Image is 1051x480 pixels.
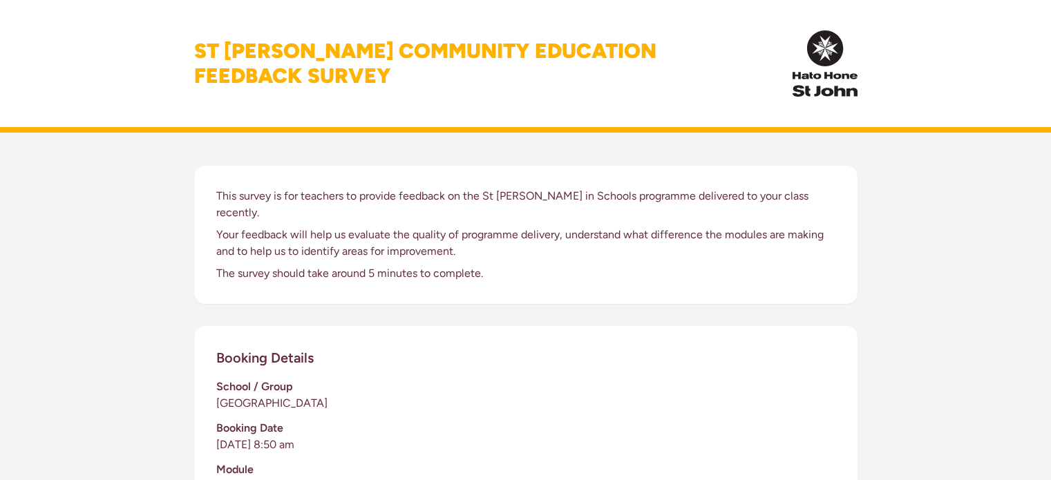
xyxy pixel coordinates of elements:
[216,227,835,260] p: Your feedback will help us evaluate the quality of programme delivery, understand what difference...
[216,461,835,478] h3: Module
[793,30,857,97] img: InPulse
[216,188,835,221] p: This survey is for teachers to provide feedback on the St [PERSON_NAME] in Schools programme deli...
[216,265,835,282] p: The survey should take around 5 minutes to complete.
[216,378,835,395] h3: School / Group
[194,39,656,88] h1: St [PERSON_NAME] Community Education Feedback Survey
[216,395,835,412] p: [GEOGRAPHIC_DATA]
[216,436,835,453] p: [DATE] 8:50 am
[216,348,314,367] h2: Booking Details
[216,420,835,436] h3: Booking Date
